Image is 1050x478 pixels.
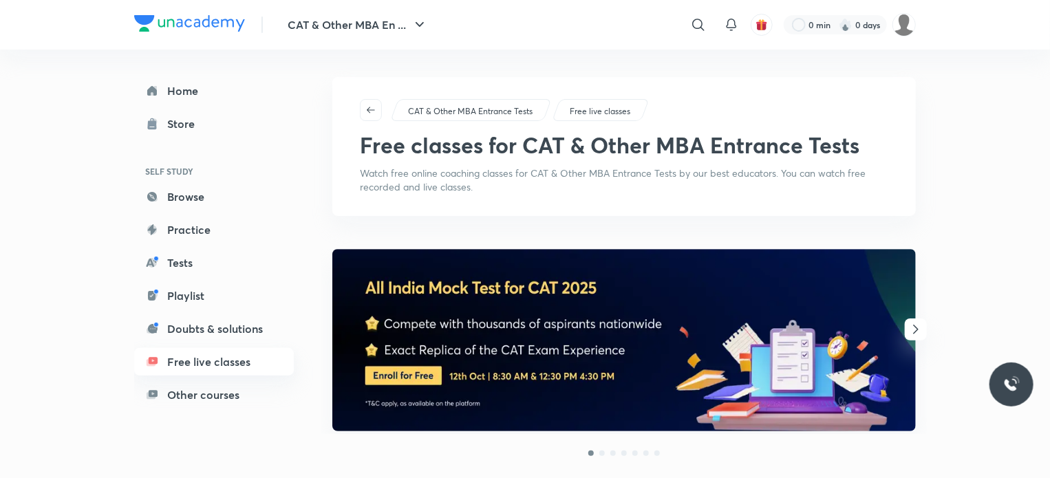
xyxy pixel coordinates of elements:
[892,13,916,36] img: Khushi Shah
[332,249,916,431] img: banner
[360,132,859,158] h1: Free classes for CAT & Other MBA Entrance Tests
[134,381,294,409] a: Other courses
[408,105,533,118] p: CAT & Other MBA Entrance Tests
[360,166,888,194] p: Watch free online coaching classes for CAT & Other MBA Entrance Tests by our best educators. You ...
[134,77,294,105] a: Home
[839,18,853,32] img: streak
[134,15,245,32] img: Company Logo
[756,19,768,31] img: avatar
[568,105,633,118] a: Free live classes
[134,315,294,343] a: Doubts & solutions
[570,105,630,118] p: Free live classes
[134,348,294,376] a: Free live classes
[1003,376,1020,393] img: ttu
[134,216,294,243] a: Practice
[134,110,294,138] a: Store
[279,11,436,39] button: CAT & Other MBA En ...
[134,183,294,210] a: Browse
[134,15,245,35] a: Company Logo
[134,282,294,309] a: Playlist
[406,105,535,118] a: CAT & Other MBA Entrance Tests
[751,14,773,36] button: avatar
[134,249,294,276] a: Tests
[134,160,294,183] h6: SELF STUDY
[332,249,916,433] a: banner
[167,116,203,132] div: Store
